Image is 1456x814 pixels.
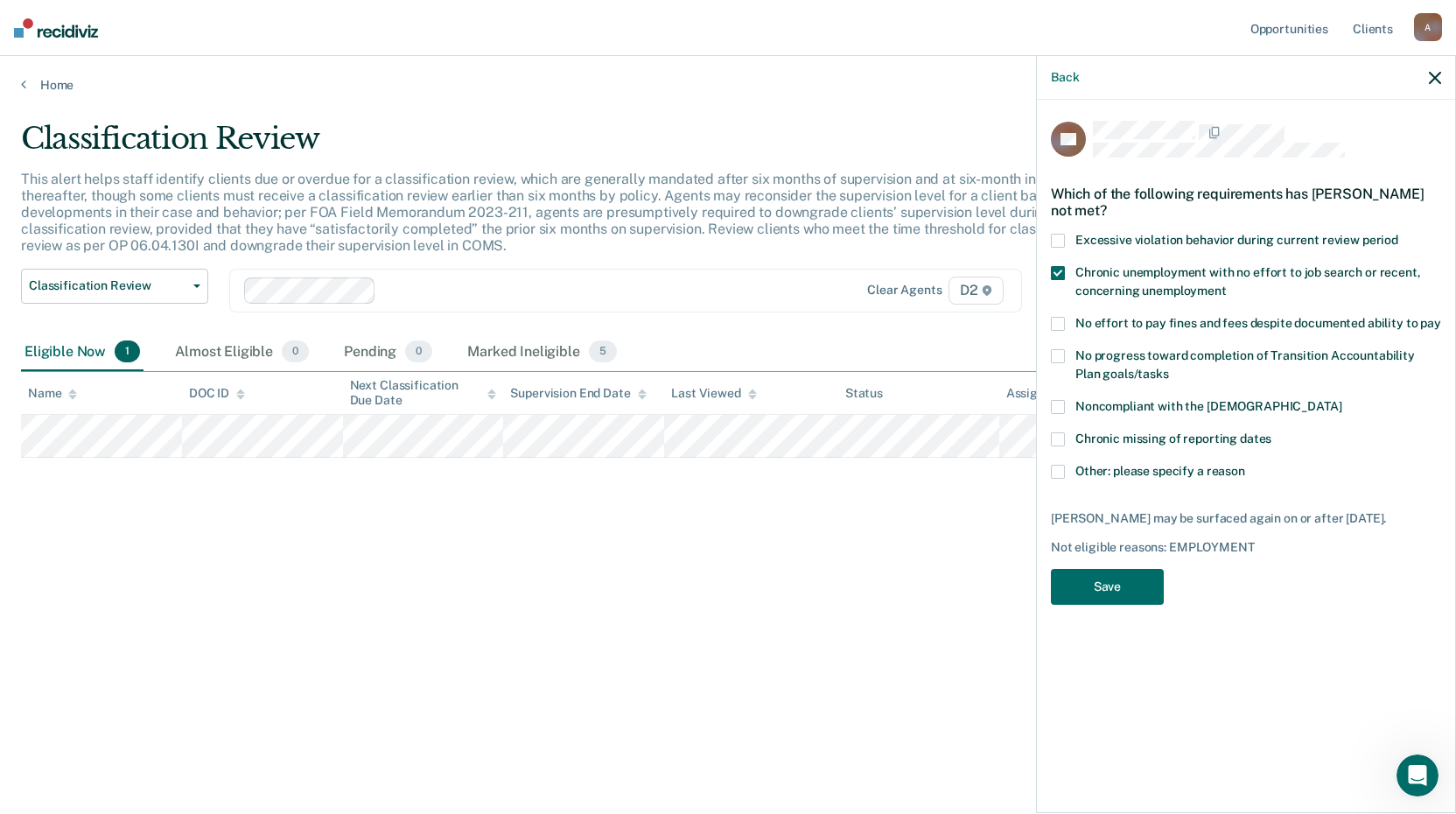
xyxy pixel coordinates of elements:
[21,77,1435,93] a: Home
[1075,233,1398,247] span: Excessive violation behavior during current review period
[510,386,646,401] div: Supervision End Date
[671,386,756,401] div: Last Viewed
[1396,754,1438,796] iframe: Intercom live chat
[1006,386,1088,401] div: Assigned to
[589,340,617,363] span: 5
[189,386,245,401] div: DOC ID
[1075,432,1271,446] span: Chronic missing of reporting dates
[1075,316,1441,330] span: No effort to pay fines and fees despite documented ability to pay
[1075,399,1341,413] span: Noncompliant with the [DEMOGRAPHIC_DATA]
[1414,13,1442,41] div: A
[115,340,140,363] span: 1
[21,121,1113,171] div: Classification Review
[21,171,1094,255] p: This alert helps staff identify clients due or overdue for a classification review, which are gen...
[1051,511,1441,526] div: [PERSON_NAME] may be surfaced again on or after [DATE].
[21,333,143,372] div: Eligible Now
[29,278,186,293] span: Classification Review
[171,333,312,372] div: Almost Eligible
[1051,569,1164,605] button: Save
[1051,540,1441,555] div: Not eligible reasons: EMPLOYMENT
[845,386,883,401] div: Status
[867,283,941,298] div: Clear agents
[14,18,98,38] img: Recidiviz
[28,386,77,401] div: Name
[282,340,309,363] span: 0
[340,333,436,372] div: Pending
[948,277,1004,305] span: D2
[1051,172,1441,233] div: Which of the following requirements has [PERSON_NAME] not met?
[1075,464,1245,478] span: Other: please specify a reason
[1075,265,1421,298] span: Chronic unemployment with no effort to job search or recent, concerning unemployment
[350,378,497,408] div: Next Classification Due Date
[405,340,432,363] span: 0
[1051,70,1079,85] button: Back
[1075,348,1415,381] span: No progress toward completion of Transition Accountability Plan goals/tasks
[464,333,620,372] div: Marked Ineligible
